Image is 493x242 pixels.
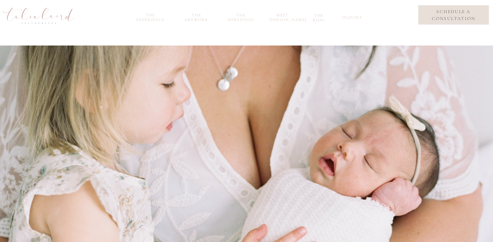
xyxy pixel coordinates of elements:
[181,13,212,20] a: the Artwork
[309,13,329,21] a: the blog
[270,13,296,20] a: meet [PERSON_NAME]
[133,13,168,20] a: the experience
[342,15,361,23] a: inquire
[423,8,484,22] a: schedule a consultation
[225,13,257,20] a: the portfolio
